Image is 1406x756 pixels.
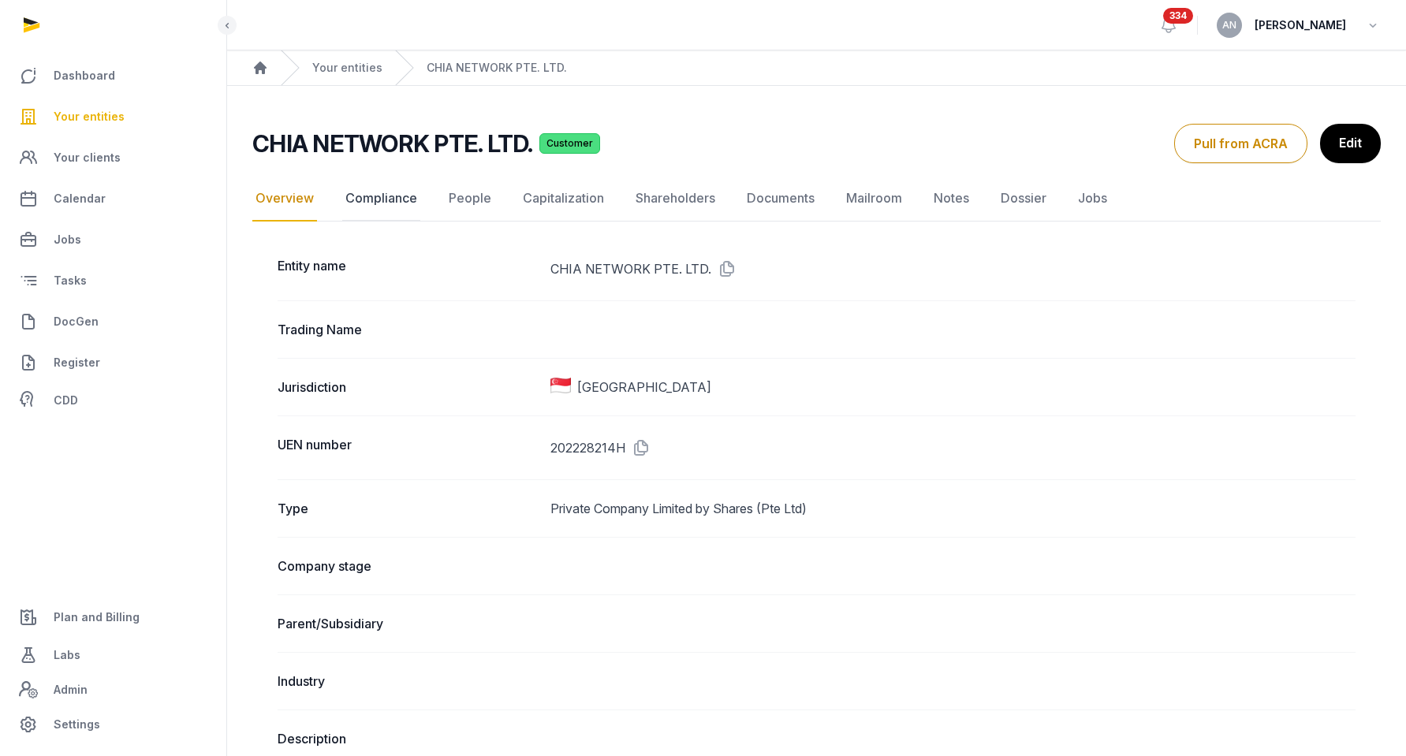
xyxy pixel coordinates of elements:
[252,176,1381,222] nav: Tabs
[54,148,121,167] span: Your clients
[1222,20,1236,30] span: AN
[227,50,1406,86] nav: Breadcrumb
[13,139,214,177] a: Your clients
[13,180,214,218] a: Calendar
[54,391,78,410] span: CDD
[278,378,538,397] dt: Jurisdiction
[54,107,125,126] span: Your entities
[539,133,600,154] span: Customer
[1217,13,1242,38] button: AN
[550,256,1356,281] dd: CHIA NETWORK PTE. LTD.
[1174,124,1307,163] button: Pull from ACRA
[13,303,214,341] a: DocGen
[550,435,1356,460] dd: 202228214H
[252,129,533,158] h2: CHIA NETWORK PTE. LTD.
[278,435,538,460] dt: UEN number
[278,729,538,748] dt: Description
[13,385,214,416] a: CDD
[54,312,99,331] span: DocGen
[278,320,538,339] dt: Trading Name
[13,706,214,743] a: Settings
[930,176,972,222] a: Notes
[54,715,100,734] span: Settings
[278,672,538,691] dt: Industry
[13,598,214,636] a: Plan and Billing
[54,608,140,627] span: Plan and Billing
[54,271,87,290] span: Tasks
[54,680,88,699] span: Admin
[1320,124,1381,163] a: Edit
[577,378,711,397] span: [GEOGRAPHIC_DATA]
[312,60,382,76] a: Your entities
[54,189,106,208] span: Calendar
[278,499,538,518] dt: Type
[54,66,115,85] span: Dashboard
[278,614,538,633] dt: Parent/Subsidiary
[550,499,1356,518] dd: Private Company Limited by Shares (Pte Ltd)
[1163,8,1193,24] span: 334
[13,636,214,674] a: Labs
[520,176,607,222] a: Capitalization
[998,176,1050,222] a: Dossier
[54,353,100,372] span: Register
[13,57,214,95] a: Dashboard
[13,674,214,706] a: Admin
[252,176,317,222] a: Overview
[278,256,538,281] dt: Entity name
[1255,16,1346,35] span: [PERSON_NAME]
[13,262,214,300] a: Tasks
[54,230,81,249] span: Jobs
[843,176,905,222] a: Mailroom
[1075,176,1110,222] a: Jobs
[427,60,567,76] a: CHIA NETWORK PTE. LTD.
[744,176,818,222] a: Documents
[13,221,214,259] a: Jobs
[342,176,420,222] a: Compliance
[13,344,214,382] a: Register
[278,557,538,575] dt: Company stage
[13,98,214,136] a: Your entities
[632,176,718,222] a: Shareholders
[54,646,80,665] span: Labs
[446,176,494,222] a: People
